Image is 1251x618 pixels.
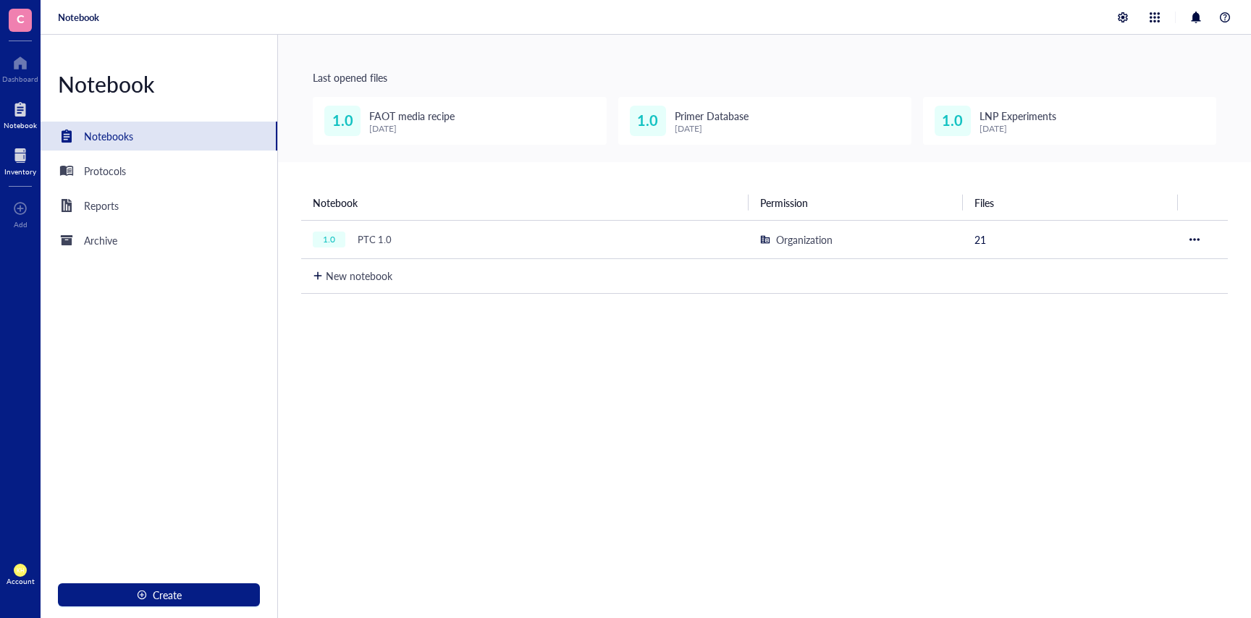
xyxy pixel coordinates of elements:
div: Organization [776,232,833,247]
a: Notebook [4,98,37,130]
span: FAOT media recipe [369,109,455,123]
a: Notebook [58,11,99,24]
a: Notebooks [41,122,277,151]
div: Protocols [84,163,126,179]
div: Notebook [4,121,37,130]
div: [DATE] [980,124,1056,134]
th: Notebook [301,185,749,220]
span: C [17,9,25,27]
div: Inventory [4,167,36,176]
div: [DATE] [369,124,455,134]
span: 1.0 [942,109,963,132]
span: Create [153,589,182,601]
div: [DATE] [675,124,749,134]
button: Create [58,583,260,606]
span: KH [17,567,25,574]
div: New notebook [326,268,392,284]
div: Reports [84,198,119,213]
th: Permission [749,185,963,220]
a: Dashboard [2,51,38,83]
div: PTC 1.0 [351,229,398,250]
th: Files [963,185,1177,220]
div: Archive [84,232,117,248]
td: 21 [963,220,1177,258]
div: Add [14,220,28,229]
span: 1.0 [332,109,353,132]
span: Primer Database [675,109,749,123]
div: Dashboard [2,75,38,83]
div: Last opened files [313,69,1216,85]
span: LNP Experiments [980,109,1056,123]
div: Notebook [41,69,277,98]
span: 1.0 [637,109,658,132]
div: Notebooks [84,128,133,144]
div: Account [7,577,35,585]
a: Reports [41,191,277,220]
a: Inventory [4,144,36,176]
a: Protocols [41,156,277,185]
a: Archive [41,226,277,255]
